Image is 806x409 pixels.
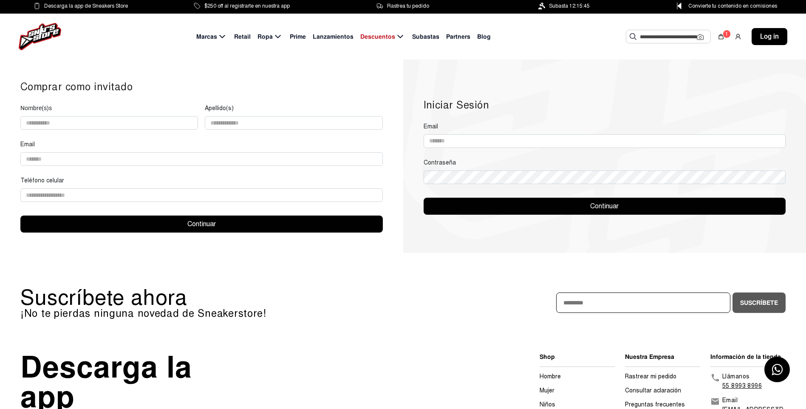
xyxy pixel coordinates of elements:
span: Partners [446,32,470,41]
p: Email [722,396,786,405]
a: Llámanos55 8993 8996 [710,372,786,391]
p: Suscríbete ahora [20,287,403,308]
a: Rastrear mi pedido [625,373,676,380]
span: Lanzamientos [313,32,354,41]
img: Control Point Icon [674,3,684,9]
label: Email [424,122,438,131]
a: Niños [540,401,555,408]
span: Retail [234,32,251,41]
label: Contraseña [424,158,456,167]
label: Teléfono celular [20,176,64,185]
img: shopping [718,33,724,40]
p: ¡No te pierdas ninguna novedad de Sneakerstore! [20,308,403,318]
label: Apellido(s) [205,104,234,113]
span: $250 off al registrarte en nuestra app [204,1,290,11]
a: Preguntas frecuentes [625,401,685,408]
span: Ropa [257,32,273,41]
img: Cámara [697,34,704,40]
span: Descuentos [360,32,395,41]
span: Subasta 12:15:45 [549,1,590,11]
label: Email [20,140,35,149]
a: Consultar aclaración [625,387,681,394]
li: Información de la tienda [710,352,786,361]
span: Descarga la app de Sneakers Store [44,1,128,11]
h2: Comprar como invitado [20,80,383,94]
button: Suscríbete [732,293,786,313]
span: Log in [760,31,779,42]
a: Mujer [540,387,554,394]
img: logo [19,23,61,50]
label: Nombre(s)s [20,104,52,113]
h2: Iniciar Sesión [424,98,786,112]
span: Blog [477,32,491,41]
img: Buscar [630,33,636,40]
span: Rastrea tu pedido [387,1,429,11]
span: Subastas [412,32,439,41]
button: Continuar [424,198,786,215]
span: Marcas [196,32,217,41]
img: user [735,33,741,40]
button: Continuar [20,216,383,233]
span: Convierte tu contenido en comisiones [688,1,777,11]
div: 1 [723,30,731,38]
a: Hombre [540,373,561,380]
a: 55 8993 8996 [722,382,762,389]
li: Nuestra Empresa [625,352,700,361]
p: Llámanos [722,372,762,381]
span: Prime [290,32,306,41]
li: Shop [540,352,615,361]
